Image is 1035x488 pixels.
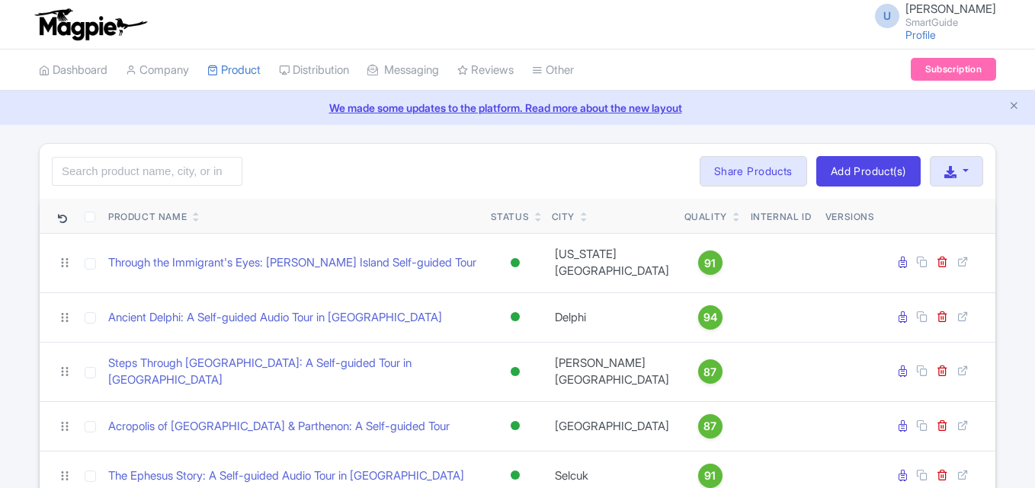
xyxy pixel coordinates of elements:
img: logo-ab69f6fb50320c5b225c76a69d11143b.png [31,8,149,41]
input: Search product name, city, or interal id [52,157,242,186]
a: Through the Immigrant's Eyes: [PERSON_NAME] Island Self-guided Tour [108,254,476,272]
a: Reviews [457,49,514,91]
a: Acropolis of [GEOGRAPHIC_DATA] & Parthenon: A Self-guided Tour [108,418,450,435]
span: 94 [703,309,717,326]
a: 87 [684,414,736,439]
a: Steps Through [GEOGRAPHIC_DATA]: A Self-guided Tour in [GEOGRAPHIC_DATA] [108,355,479,389]
a: Messaging [367,49,439,91]
a: 94 [684,305,736,330]
td: [US_STATE][GEOGRAPHIC_DATA] [546,233,678,292]
a: Add Product(s) [816,156,921,187]
span: 91 [704,255,716,272]
span: U [875,4,899,28]
div: Active [508,464,523,486]
a: Other [532,49,574,91]
div: Product Name [108,210,187,224]
a: Company [126,49,189,91]
a: Subscription [911,58,996,81]
div: Active [508,252,523,274]
a: 91 [684,464,736,488]
a: Distribution [279,49,349,91]
div: Active [508,361,523,383]
th: Versions [819,199,881,234]
td: [GEOGRAPHIC_DATA] [546,401,678,451]
span: 87 [703,364,716,381]
div: Active [508,415,523,437]
td: Delphi [546,292,678,342]
a: U [PERSON_NAME] SmartGuide [866,3,996,27]
a: 87 [684,359,736,384]
div: Active [508,306,523,328]
a: Product [207,49,261,91]
th: Internal ID [742,199,819,234]
a: The Ephesus Story: A Self-guided Audio Tour in [GEOGRAPHIC_DATA] [108,467,464,485]
a: We made some updates to the platform. Read more about the new layout [9,100,1026,116]
button: Close announcement [1008,98,1020,116]
td: [PERSON_NAME][GEOGRAPHIC_DATA] [546,342,678,401]
span: 91 [704,467,716,484]
div: Status [491,210,530,224]
span: 87 [703,418,716,435]
span: [PERSON_NAME] [905,2,996,16]
a: Dashboard [39,49,107,91]
div: City [552,210,575,224]
a: Share Products [700,156,807,187]
a: 91 [684,250,736,275]
div: Quality [684,210,727,224]
small: SmartGuide [905,18,996,27]
a: Profile [905,28,936,41]
a: Ancient Delphi: A Self-guided Audio Tour in [GEOGRAPHIC_DATA] [108,309,442,327]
